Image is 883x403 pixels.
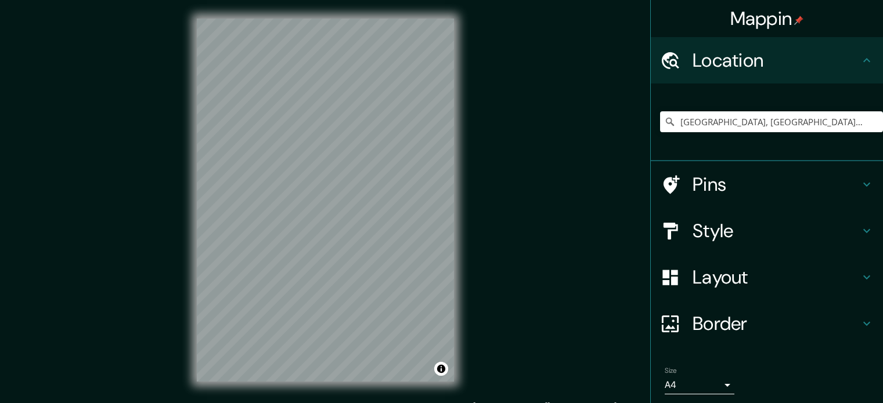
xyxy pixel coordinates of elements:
h4: Style [693,219,860,242]
label: Size [665,366,677,376]
div: Border [651,300,883,347]
h4: Pins [693,173,860,196]
div: Style [651,208,883,254]
div: Layout [651,254,883,300]
canvas: Map [197,19,454,382]
h4: Layout [693,266,860,289]
h4: Border [693,312,860,335]
div: Location [651,37,883,83]
div: Pins [651,161,883,208]
input: Pick your city or area [660,111,883,132]
h4: Location [693,49,860,72]
div: A4 [665,376,734,394]
h4: Mappin [730,7,804,30]
button: Toggle attribution [434,362,448,376]
img: pin-icon.png [794,16,803,25]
